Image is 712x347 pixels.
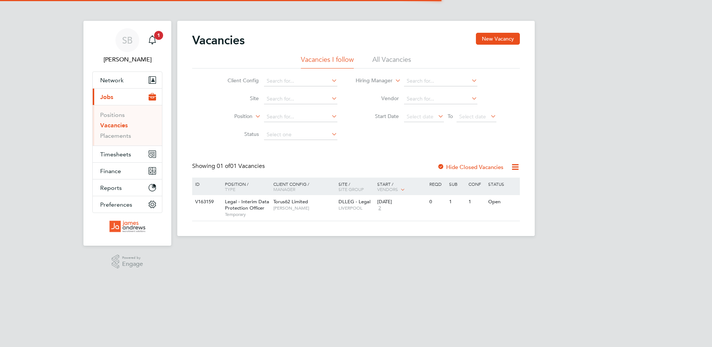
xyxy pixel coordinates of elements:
label: Site [216,95,259,102]
span: Torus62 Limited [273,198,308,205]
button: Preferences [93,196,162,213]
label: Status [216,131,259,137]
a: Powered byEngage [112,255,143,269]
div: Start / [375,178,427,196]
input: Search for... [264,94,337,104]
div: Client Config / [271,178,337,195]
span: Reports [100,184,122,191]
div: Status [486,178,519,190]
span: Type [225,186,235,192]
button: Reports [93,179,162,196]
span: Preferences [100,201,132,208]
label: Hide Closed Vacancies [437,163,503,171]
label: Vendor [356,95,399,102]
h2: Vacancies [192,33,245,48]
button: Finance [93,163,162,179]
div: Sub [447,178,467,190]
button: Jobs [93,89,162,105]
span: Jobs [100,93,113,101]
a: Vacancies [100,122,128,129]
span: Finance [100,168,121,175]
span: Site Group [338,186,364,192]
div: ID [193,178,219,190]
span: 1 [154,31,163,40]
input: Search for... [404,94,477,104]
span: [PERSON_NAME] [273,205,335,211]
span: 01 Vacancies [217,162,265,170]
span: Temporary [225,211,270,217]
div: Jobs [93,105,162,146]
span: Select date [459,113,486,120]
div: Position / [219,178,271,195]
span: Timesheets [100,151,131,158]
li: All Vacancies [372,55,411,69]
span: Stephanie Beer [92,55,162,64]
span: Legal - Interim Data Protection Officer [225,198,269,211]
span: Network [100,77,124,84]
span: Engage [122,261,143,267]
div: Site / [337,178,376,195]
div: [DATE] [377,199,426,205]
img: jarsolutions-logo-retina.png [109,220,146,232]
span: 2 [377,205,382,211]
button: Timesheets [93,146,162,162]
span: 01 of [217,162,230,170]
label: Position [210,113,252,120]
a: Positions [100,111,125,118]
li: Vacancies I follow [301,55,354,69]
span: Manager [273,186,295,192]
input: Search for... [264,112,337,122]
div: 1 [447,195,467,209]
span: DLLEG - Legal [338,198,371,205]
label: Start Date [356,113,399,120]
button: Network [93,72,162,88]
input: Search for... [404,76,477,86]
div: Conf [467,178,486,190]
span: Select date [407,113,433,120]
a: SB[PERSON_NAME] [92,28,162,64]
a: 1 [145,28,160,52]
div: Reqd [427,178,447,190]
span: To [445,111,455,121]
input: Search for... [264,76,337,86]
div: Open [486,195,519,209]
div: 1 [467,195,486,209]
div: Showing [192,162,266,170]
span: SB [122,35,133,45]
input: Select one [264,130,337,140]
label: Client Config [216,77,259,84]
button: New Vacancy [476,33,520,45]
label: Hiring Manager [350,77,392,85]
div: 0 [427,195,447,209]
span: Vendors [377,186,398,192]
nav: Main navigation [83,21,171,246]
span: Powered by [122,255,143,261]
div: V163159 [193,195,219,209]
a: Go to home page [92,220,162,232]
a: Placements [100,132,131,139]
span: LIVERPOOL [338,205,374,211]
